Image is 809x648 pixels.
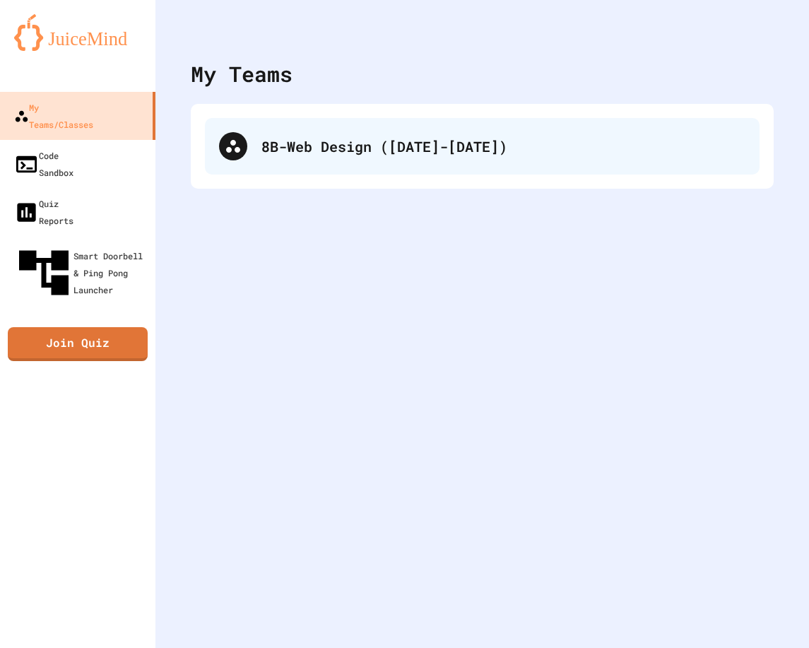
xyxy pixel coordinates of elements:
[8,327,148,361] a: Join Quiz
[14,14,141,51] img: logo-orange.svg
[261,136,745,157] div: 8B-Web Design ([DATE]-[DATE])
[14,99,93,133] div: My Teams/Classes
[191,58,293,90] div: My Teams
[14,147,73,181] div: Code Sandbox
[14,243,150,302] div: Smart Doorbell & Ping Pong Launcher
[205,118,760,175] div: 8B-Web Design ([DATE]-[DATE])
[14,195,73,229] div: Quiz Reports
